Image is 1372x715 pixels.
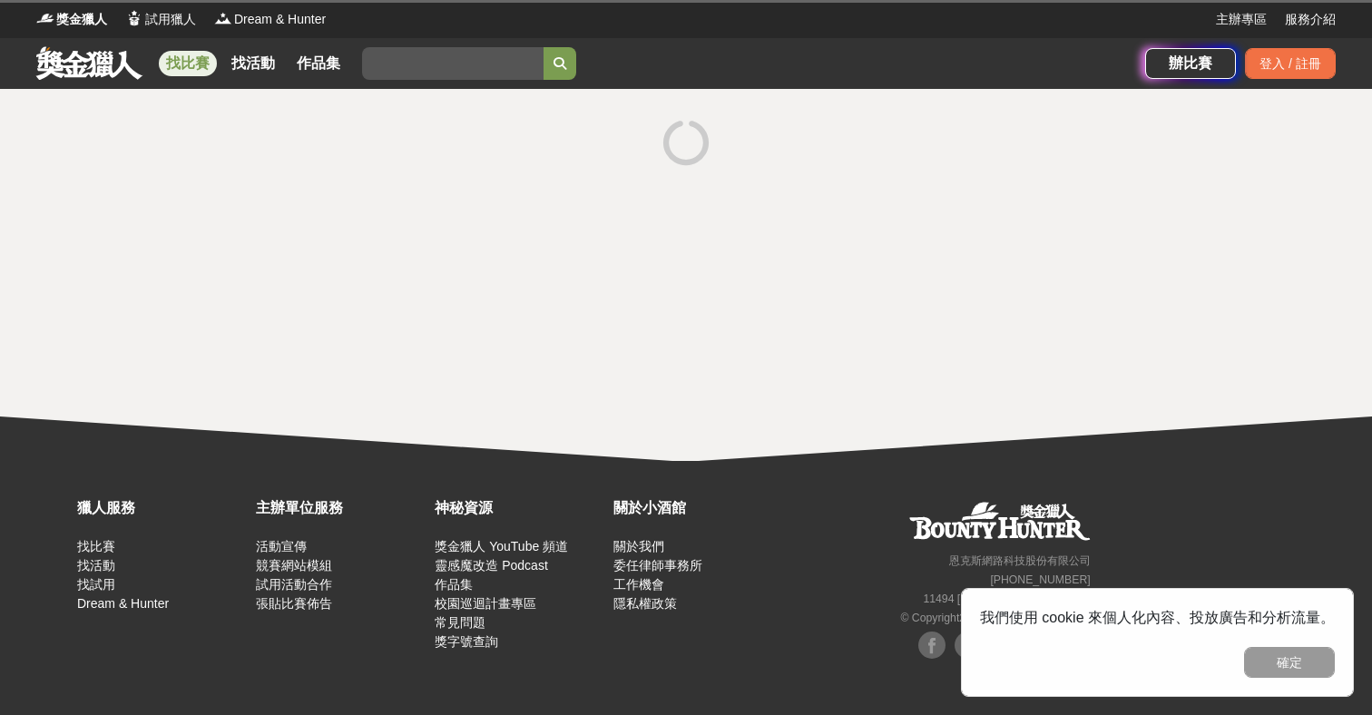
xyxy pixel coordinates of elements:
a: 服務介紹 [1285,10,1336,29]
a: 靈感魔改造 Podcast [435,558,547,573]
span: 試用獵人 [145,10,196,29]
a: 校園巡迴計畫專區 [435,596,536,611]
a: 作品集 [435,577,473,592]
a: 關於我們 [613,539,664,553]
a: 試用活動合作 [256,577,332,592]
small: © Copyright 2025 . All Rights Reserved. [900,612,1090,624]
a: 隱私權政策 [613,596,677,611]
div: 關於小酒館 [613,497,783,519]
a: 張貼比賽佈告 [256,596,332,611]
a: 常見問題 [435,615,485,630]
a: 找比賽 [159,51,217,76]
a: 主辦專區 [1216,10,1267,29]
span: 獎金獵人 [56,10,107,29]
img: Facebook [918,632,946,659]
div: 主辦單位服務 [256,497,426,519]
div: 獵人服務 [77,497,247,519]
small: 11494 [STREET_ADDRESS] 3 樓 [923,593,1090,605]
span: 我們使用 cookie 來個人化內容、投放廣告和分析流量。 [980,610,1335,625]
a: 獎字號查詢 [435,634,498,649]
span: Dream & Hunter [234,10,326,29]
a: 獎金獵人 YouTube 頻道 [435,539,568,553]
a: 找活動 [224,51,282,76]
a: 委任律師事務所 [613,558,702,573]
img: Logo [36,9,54,27]
a: 競賽網站模組 [256,558,332,573]
div: 神秘資源 [435,497,604,519]
a: 找比賽 [77,539,115,553]
a: 找活動 [77,558,115,573]
small: [PHONE_NUMBER] [990,573,1090,586]
a: 活動宣傳 [256,539,307,553]
a: 作品集 [289,51,348,76]
button: 確定 [1244,647,1335,678]
a: Logo試用獵人 [125,10,196,29]
a: 找試用 [77,577,115,592]
small: 恩克斯網路科技股份有限公司 [949,554,1091,567]
img: Logo [214,9,232,27]
img: Logo [125,9,143,27]
a: Logo獎金獵人 [36,10,107,29]
div: 登入 / 註冊 [1245,48,1336,79]
a: 工作機會 [613,577,664,592]
a: 辦比賽 [1145,48,1236,79]
a: Dream & Hunter [77,596,169,611]
a: LogoDream & Hunter [214,10,326,29]
img: Facebook [955,632,982,659]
